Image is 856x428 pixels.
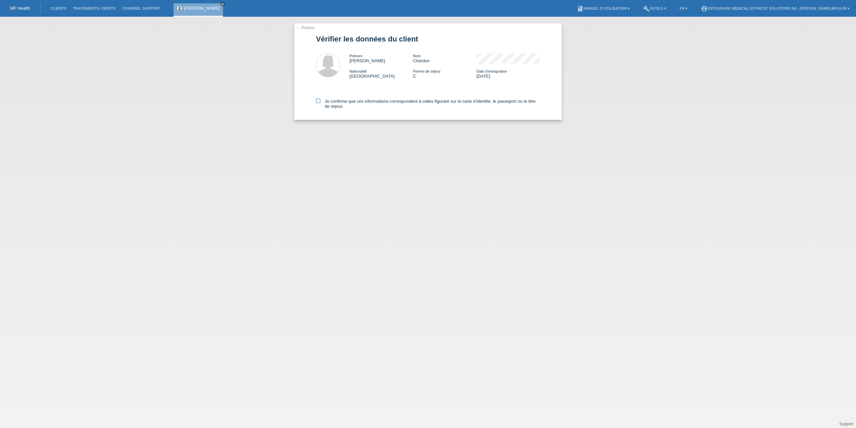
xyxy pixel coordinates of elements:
div: [GEOGRAPHIC_DATA] [349,69,413,79]
a: Courriel Support [119,6,164,10]
a: buildOutils ▾ [640,6,669,10]
a: ← Retour [296,25,315,30]
div: [PERSON_NAME] [349,53,413,63]
a: Clients [47,6,70,10]
i: close [221,2,224,6]
a: FR ▾ [676,6,691,10]
span: Date d'immigration [476,69,507,73]
a: account_circleENTOURAGE Medical Esthetic Solutions SA - [PERSON_NAME]-Moulin ▾ [698,6,853,10]
a: bookManuel d’utilisation ▾ [573,6,633,10]
a: Support [839,422,853,426]
div: Chardon [413,53,476,63]
label: Je confirme que ces informations correspondent à celles figurant sur la carte d’identité, le pass... [316,99,540,109]
span: Nationalité [349,69,367,73]
a: MF Health [10,6,30,11]
i: account_circle [701,5,708,12]
a: Traitements / débits [70,6,119,10]
a: [PERSON_NAME] [184,6,220,11]
span: Permis de séjour [413,69,441,73]
div: C [413,69,476,79]
div: [DATE] [476,69,540,79]
a: close [220,2,225,6]
span: Nom [413,54,421,58]
i: build [643,5,650,12]
i: book [577,5,583,12]
span: Prénom [349,54,362,58]
h1: Vérifier les données du client [316,35,540,43]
